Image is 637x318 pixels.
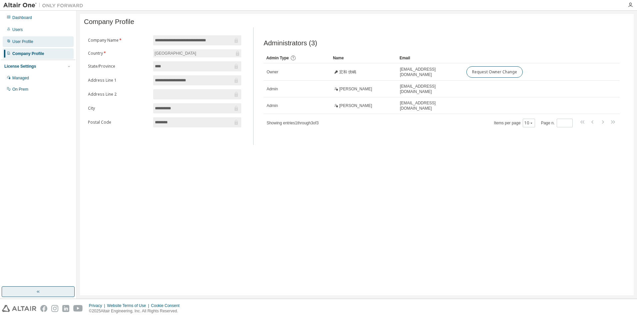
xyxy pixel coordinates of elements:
span: [EMAIL_ADDRESS][DOMAIN_NAME] [400,84,460,94]
span: Showing entries 1 through 3 of 3 [267,121,318,125]
span: [EMAIL_ADDRESS][DOMAIN_NAME] [400,100,460,111]
img: instagram.svg [51,305,58,312]
span: Admin Type [266,56,289,60]
div: User Profile [12,39,33,44]
span: Company Profile [84,18,134,26]
span: Admin [267,86,278,92]
img: altair_logo.svg [2,305,36,312]
span: Admin [267,103,278,108]
label: Company Name [88,38,149,43]
span: [PERSON_NAME] [339,86,372,92]
button: Request Owner Change [466,66,523,78]
button: 10 [524,120,533,126]
span: Administrators (3) [264,39,317,47]
div: Users [12,27,23,32]
div: Website Terms of Use [107,303,151,308]
p: © 2025 Altair Engineering, Inc. All Rights Reserved. [89,308,184,314]
div: License Settings [4,64,36,69]
img: linkedin.svg [62,305,69,312]
img: youtube.svg [73,305,83,312]
img: Altair One [3,2,87,9]
span: Items per page [494,119,535,127]
div: [GEOGRAPHIC_DATA] [154,50,197,57]
div: Name [333,53,394,63]
span: 宏和 傍嶋 [339,69,356,75]
div: Company Profile [12,51,44,56]
div: Privacy [89,303,107,308]
div: [GEOGRAPHIC_DATA] [153,49,241,57]
div: Cookie Consent [151,303,183,308]
span: [PERSON_NAME] [339,103,372,108]
label: Address Line 2 [88,92,149,97]
span: Owner [267,69,278,75]
span: [EMAIL_ADDRESS][DOMAIN_NAME] [400,67,460,77]
div: Managed [12,75,29,81]
label: Country [88,51,149,56]
label: Address Line 1 [88,78,149,83]
img: facebook.svg [40,305,47,312]
label: Postal Code [88,120,149,125]
label: City [88,106,149,111]
div: Dashboard [12,15,32,20]
div: Email [399,53,461,63]
label: State/Province [88,64,149,69]
div: On Prem [12,87,28,92]
span: Page n. [541,119,573,127]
